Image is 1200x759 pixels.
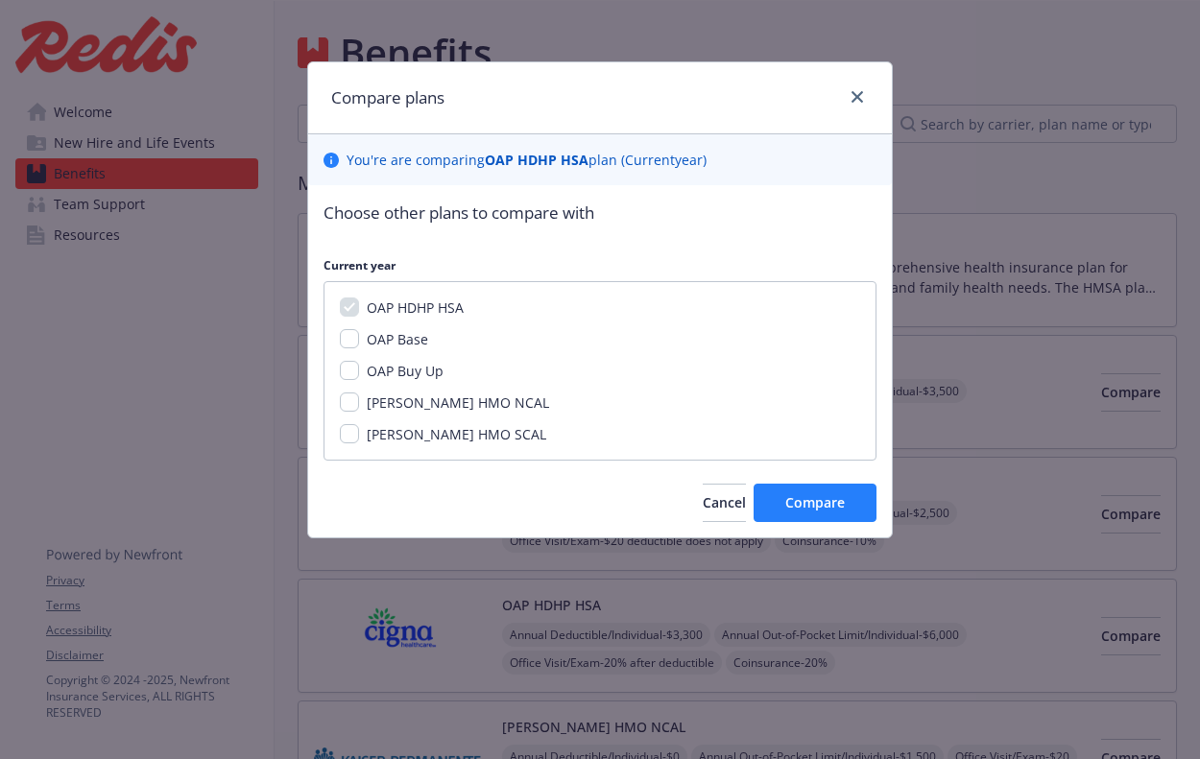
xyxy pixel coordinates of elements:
p: You ' re are comparing plan ( Current year) [347,150,707,170]
button: Compare [754,484,876,522]
span: OAP Base [367,330,428,348]
span: OAP Buy Up [367,362,444,380]
span: Cancel [703,493,746,511]
button: Cancel [703,484,746,522]
span: Compare [785,493,845,511]
p: Choose other plans to compare with [324,201,876,225]
p: Current year [324,257,876,273]
h1: Compare plans [331,85,444,110]
span: OAP HDHP HSA [367,298,464,317]
span: [PERSON_NAME] HMO SCAL [367,425,546,443]
b: OAP HDHP HSA [485,151,588,169]
a: close [846,85,869,108]
span: [PERSON_NAME] HMO NCAL [367,393,549,412]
